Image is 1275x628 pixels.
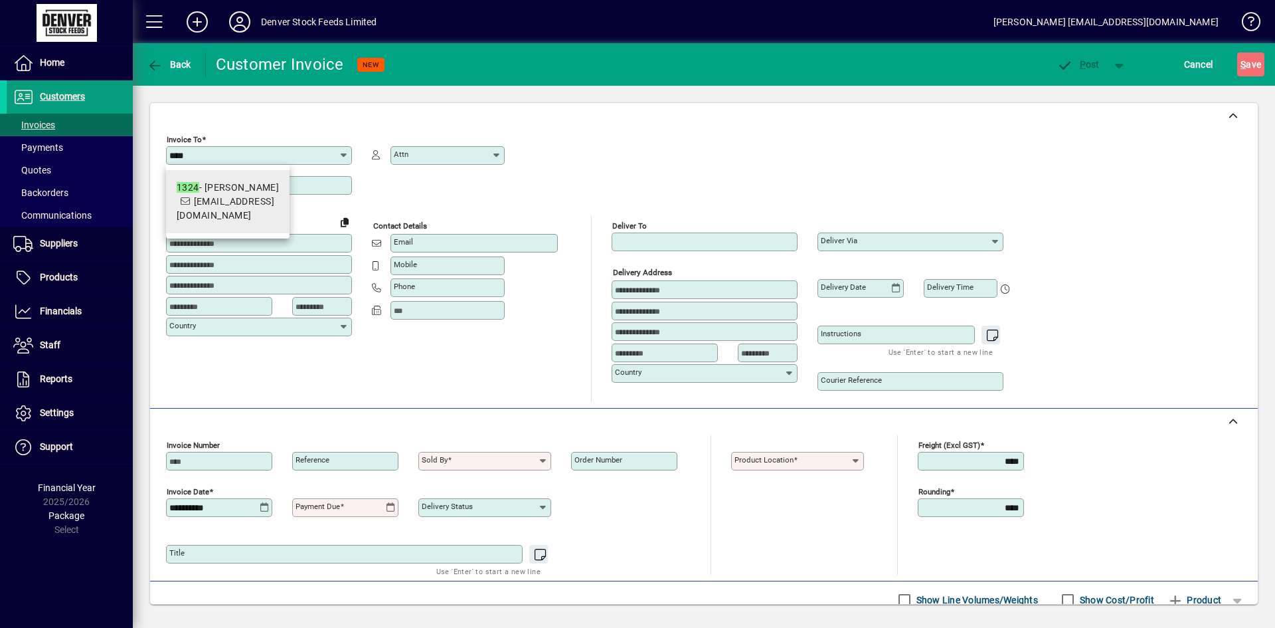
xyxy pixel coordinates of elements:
[7,261,133,294] a: Products
[167,135,202,144] mat-label: Invoice To
[993,11,1219,33] div: [PERSON_NAME] [EMAIL_ADDRESS][DOMAIN_NAME]
[296,502,340,511] mat-label: Payment due
[13,210,92,221] span: Communications
[143,52,195,76] button: Back
[1232,3,1258,46] a: Knowledge Base
[40,238,78,249] span: Suppliers
[914,593,1038,607] label: Show Line Volumes/Weights
[1237,52,1264,76] button: Save
[13,165,51,175] span: Quotes
[1077,593,1154,607] label: Show Cost/Profit
[422,455,448,465] mat-label: Sold by
[7,363,133,396] a: Reports
[13,142,63,153] span: Payments
[13,187,68,198] span: Backorders
[7,227,133,261] a: Suppliers
[1167,589,1221,611] span: Product
[177,181,279,195] div: - [PERSON_NAME]
[40,57,64,68] span: Home
[363,60,379,69] span: NEW
[218,10,261,34] button: Profile
[612,221,647,231] mat-label: Deliver To
[147,59,191,70] span: Back
[918,441,980,450] mat-label: Freight (excl GST)
[40,407,74,418] span: Settings
[334,211,355,233] button: Copy to Delivery address
[40,91,85,102] span: Customers
[133,52,206,76] app-page-header-button: Back
[167,487,209,496] mat-label: Invoice date
[7,329,133,362] a: Staff
[261,11,377,33] div: Denver Stock Feeds Limited
[1080,59,1086,70] span: P
[216,54,344,75] div: Customer Invoice
[1057,59,1100,70] span: ost
[394,150,408,159] mat-label: Attn
[177,196,274,221] span: [EMAIL_ADDRESS][DOMAIN_NAME]
[40,340,60,350] span: Staff
[7,397,133,430] a: Settings
[821,282,866,292] mat-label: Delivery date
[394,282,415,291] mat-label: Phone
[48,510,84,521] span: Package
[40,441,73,452] span: Support
[40,306,82,316] span: Financials
[821,236,857,245] mat-label: Deliver via
[821,375,882,385] mat-label: Courier Reference
[7,295,133,328] a: Financials
[422,502,473,511] mat-label: Delivery status
[169,321,196,330] mat-label: Country
[40,373,72,384] span: Reports
[927,282,974,292] mat-label: Delivery time
[7,431,133,464] a: Support
[169,548,185,558] mat-label: Title
[436,564,541,579] mat-hint: Use 'Enter' to start a new line
[7,181,133,204] a: Backorders
[7,159,133,181] a: Quotes
[1240,59,1246,70] span: S
[13,120,55,130] span: Invoices
[394,260,417,269] mat-label: Mobile
[7,204,133,227] a: Communications
[167,441,220,450] mat-label: Invoice number
[7,136,133,159] a: Payments
[889,344,993,360] mat-hint: Use 'Enter' to start a new line
[7,47,133,80] a: Home
[615,367,641,377] mat-label: Country
[1050,52,1106,76] button: Post
[574,455,622,465] mat-label: Order number
[166,170,290,233] mat-option: 1324 - KEN CURRIE
[1240,54,1261,75] span: ave
[918,487,950,496] mat-label: Rounding
[7,114,133,136] a: Invoices
[1181,52,1217,76] button: Cancel
[38,482,96,493] span: Financial Year
[394,237,413,247] mat-label: Email
[177,182,199,193] em: 1324
[821,329,861,338] mat-label: Instructions
[176,10,218,34] button: Add
[40,272,78,282] span: Products
[1161,588,1228,612] button: Product
[296,455,329,465] mat-label: Reference
[1184,54,1213,75] span: Cancel
[734,455,794,465] mat-label: Product location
